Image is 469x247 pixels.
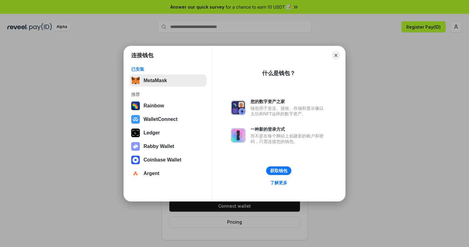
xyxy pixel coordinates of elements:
div: 钱包用于发送、接收、存储和显示像以太坊和NFT这样的数字资产。 [250,106,327,117]
div: 什么是钱包？ [262,70,295,77]
div: 而不是在每个网站上创建新的账户和密码，只需连接您的钱包。 [250,133,327,144]
img: svg+xml,%3Csvg%20xmlns%3D%22http%3A%2F%2Fwww.w3.org%2F2000%2Fsvg%22%20fill%3D%22none%22%20viewBox... [231,128,246,143]
h1: 连接钱包 [131,52,153,59]
button: Coinbase Wallet [129,154,207,166]
div: 已安装 [131,66,205,72]
button: MetaMask [129,74,207,87]
button: Argent [129,167,207,180]
button: Close [332,51,340,60]
img: svg+xml,%3Csvg%20width%3D%2228%22%20height%3D%2228%22%20viewBox%3D%220%200%2028%2028%22%20fill%3D... [131,115,140,124]
div: 一种新的登录方式 [250,126,327,132]
div: 推荐 [131,92,205,97]
div: WalletConnect [144,117,178,122]
a: 了解更多 [266,179,291,187]
button: WalletConnect [129,113,207,125]
button: Rainbow [129,100,207,112]
button: Ledger [129,127,207,139]
img: svg+xml,%3Csvg%20fill%3D%22none%22%20height%3D%2233%22%20viewBox%3D%220%200%2035%2033%22%20width%... [131,76,140,85]
img: svg+xml,%3Csvg%20width%3D%2228%22%20height%3D%2228%22%20viewBox%3D%220%200%2028%2028%22%20fill%3D... [131,169,140,178]
img: svg+xml,%3Csvg%20width%3D%2228%22%20height%3D%2228%22%20viewBox%3D%220%200%2028%2028%22%20fill%3D... [131,156,140,164]
img: svg+xml,%3Csvg%20xmlns%3D%22http%3A%2F%2Fwww.w3.org%2F2000%2Fsvg%22%20fill%3D%22none%22%20viewBox... [131,142,140,151]
div: Argent [144,171,160,176]
div: 获取钱包 [270,168,287,173]
div: 您的数字资产之家 [250,99,327,104]
img: svg+xml,%3Csvg%20width%3D%22120%22%20height%3D%22120%22%20viewBox%3D%220%200%20120%20120%22%20fil... [131,102,140,110]
div: MetaMask [144,78,167,83]
div: Rainbow [144,103,164,109]
img: svg+xml,%3Csvg%20xmlns%3D%22http%3A%2F%2Fwww.w3.org%2F2000%2Fsvg%22%20fill%3D%22none%22%20viewBox... [231,100,246,115]
button: 获取钱包 [266,166,291,175]
button: Rabby Wallet [129,140,207,153]
img: svg+xml,%3Csvg%20xmlns%3D%22http%3A%2F%2Fwww.w3.org%2F2000%2Fsvg%22%20width%3D%2228%22%20height%3... [131,129,140,137]
div: Rabby Wallet [144,144,174,149]
div: Ledger [144,130,160,136]
div: Coinbase Wallet [144,157,181,163]
div: 了解更多 [270,180,287,185]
